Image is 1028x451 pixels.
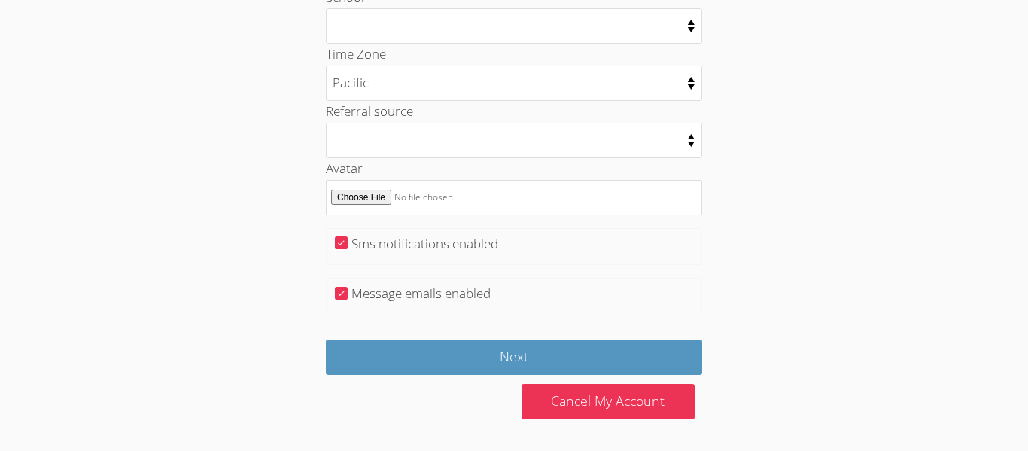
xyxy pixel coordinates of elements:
label: Referral source [326,102,413,120]
input: Next [326,340,702,375]
label: Sms notifications enabled [351,235,498,252]
label: Avatar [326,160,363,177]
label: Time Zone [326,45,386,62]
a: Cancel My Account [522,384,695,419]
label: Message emails enabled [351,285,491,302]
